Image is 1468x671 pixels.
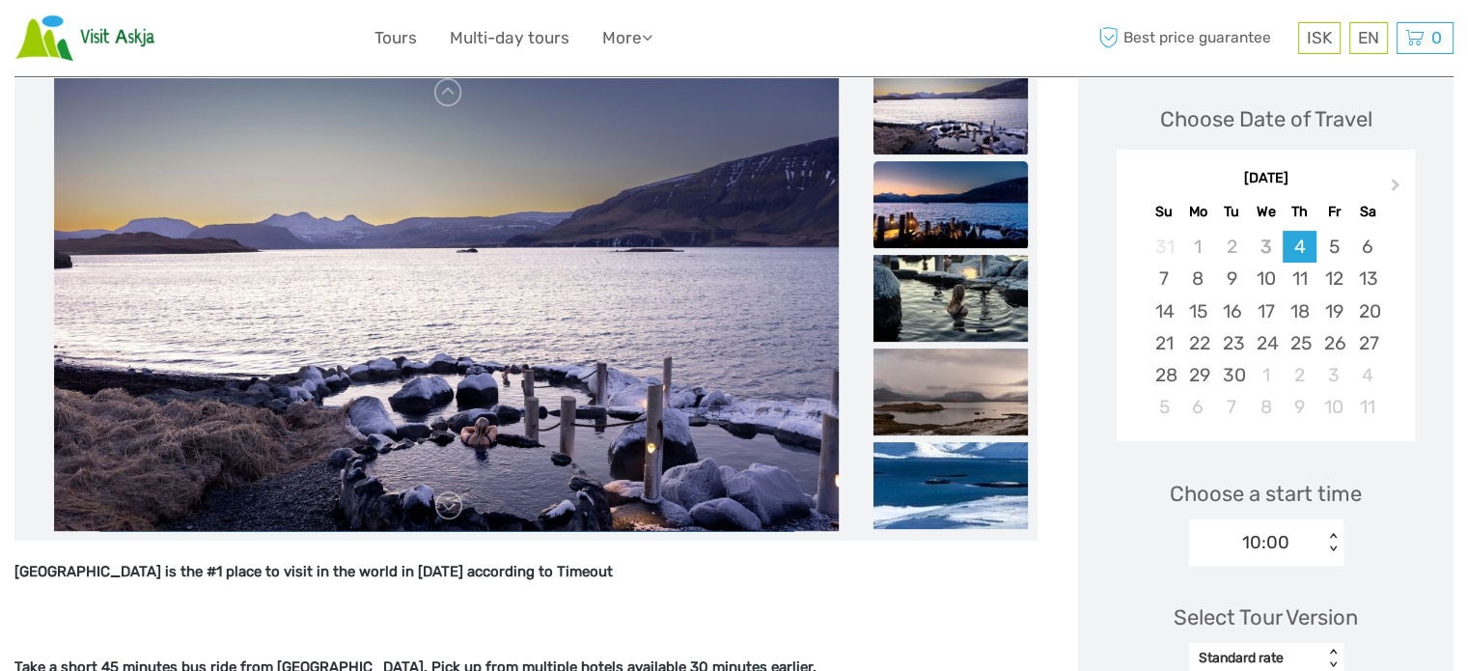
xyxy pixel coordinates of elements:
[27,34,218,49] p: We're away right now. Please check back later!
[1215,263,1249,294] div: Choose Tuesday, September 9th, 2025
[1283,231,1316,263] div: Choose Thursday, September 4th, 2025
[1181,327,1215,359] div: Choose Monday, September 22nd, 2025
[1147,391,1180,423] div: Choose Sunday, October 5th, 2025
[1350,391,1384,423] div: Choose Saturday, October 11th, 2025
[1283,263,1316,294] div: Choose Thursday, September 11th, 2025
[1181,263,1215,294] div: Choose Monday, September 8th, 2025
[1249,295,1283,327] div: Choose Wednesday, September 17th, 2025
[1350,199,1384,225] div: Sa
[1249,391,1283,423] div: Choose Wednesday, October 8th, 2025
[1215,359,1249,391] div: Choose Tuesday, September 30th, 2025
[1316,231,1350,263] div: Choose Friday, September 5th, 2025
[1307,28,1332,47] span: ISK
[1283,391,1316,423] div: Choose Thursday, October 9th, 2025
[374,24,417,52] a: Tours
[222,30,245,53] button: Open LiveChat chat widget
[1160,104,1372,134] div: Choose Date of Travel
[1147,359,1180,391] div: Choose Sunday, September 28th, 2025
[873,255,1028,342] img: 32eb2386f24e443e936de40c7f2abf66_slider_thumbnail.jpeg
[14,563,613,580] strong: [GEOGRAPHIC_DATA] is the #1 place to visit in the world in [DATE] according to Timeout
[1382,174,1413,205] button: Next Month
[1215,199,1249,225] div: Tu
[1181,231,1215,263] div: Not available Monday, September 1st, 2025
[1283,359,1316,391] div: Choose Thursday, October 2nd, 2025
[1215,295,1249,327] div: Choose Tuesday, September 16th, 2025
[1122,231,1408,423] div: month 2025-09
[1316,295,1350,327] div: Choose Friday, September 19th, 2025
[873,442,1028,529] img: 31663843146548a9a5227f7d34f670d2_slider_thumbnail.jpeg
[1181,295,1215,327] div: Choose Monday, September 15th, 2025
[1283,295,1316,327] div: Choose Thursday, September 18th, 2025
[1350,359,1384,391] div: Choose Saturday, October 4th, 2025
[1316,263,1350,294] div: Choose Friday, September 12th, 2025
[873,161,1028,248] img: e2789be4f5a34e6693e929a7aef51185_slider_thumbnail.jpeg
[1181,391,1215,423] div: Choose Monday, October 6th, 2025
[1147,263,1180,294] div: Choose Sunday, September 7th, 2025
[1283,199,1316,225] div: Th
[1249,359,1283,391] div: Choose Wednesday, October 1st, 2025
[1242,530,1289,555] div: 10:00
[1147,327,1180,359] div: Choose Sunday, September 21st, 2025
[1324,649,1341,669] div: < >
[1283,327,1316,359] div: Choose Thursday, September 25th, 2025
[1215,327,1249,359] div: Choose Tuesday, September 23rd, 2025
[1249,199,1283,225] div: We
[1316,327,1350,359] div: Choose Friday, September 26th, 2025
[1215,391,1249,423] div: Choose Tuesday, October 7th, 2025
[602,24,652,52] a: More
[1428,28,1445,47] span: 0
[1117,169,1415,189] div: [DATE]
[1324,533,1341,553] div: < >
[1249,327,1283,359] div: Choose Wednesday, September 24th, 2025
[1174,602,1358,632] div: Select Tour Version
[1147,231,1180,263] div: Not available Sunday, August 31st, 2025
[1181,359,1215,391] div: Choose Monday, September 29th, 2025
[1316,199,1350,225] div: Fr
[1094,22,1293,54] span: Best price guarantee
[1249,231,1283,263] div: Not available Wednesday, September 3rd, 2025
[1249,263,1283,294] div: Choose Wednesday, September 10th, 2025
[1350,263,1384,294] div: Choose Saturday, September 13th, 2025
[873,349,1028,435] img: 4075f79dabce4cc29c40dc1d5bb4bbb2_slider_thumbnail.jpeg
[1215,231,1249,263] div: Not available Tuesday, September 2nd, 2025
[1170,479,1362,509] span: Choose a start time
[1316,391,1350,423] div: Choose Friday, October 10th, 2025
[1199,649,1314,668] div: Standard rate
[1147,199,1180,225] div: Su
[14,14,155,62] img: Scandinavian Travel
[1349,22,1388,54] div: EN
[1350,327,1384,359] div: Choose Saturday, September 27th, 2025
[54,68,838,531] img: a0092645024d40a7b0c90e53b724a823_main_slider.jpeg
[873,68,1028,154] img: a0092645024d40a7b0c90e53b724a823_slider_thumbnail.jpeg
[1147,295,1180,327] div: Choose Sunday, September 14th, 2025
[1350,295,1384,327] div: Choose Saturday, September 20th, 2025
[1350,231,1384,263] div: Choose Saturday, September 6th, 2025
[1316,359,1350,391] div: Choose Friday, October 3rd, 2025
[450,24,569,52] a: Multi-day tours
[1181,199,1215,225] div: Mo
